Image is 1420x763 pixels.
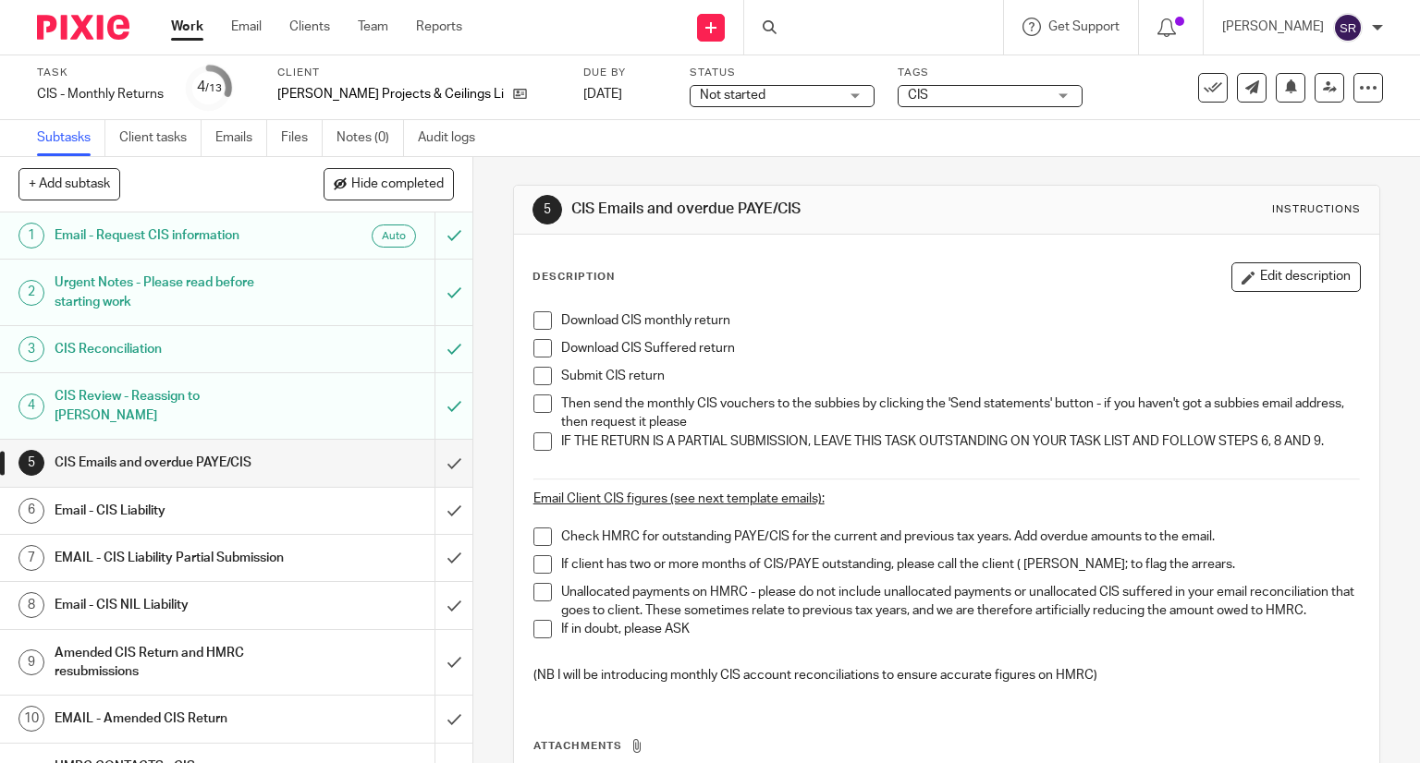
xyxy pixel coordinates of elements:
span: [DATE] [583,88,622,101]
h1: Amended CIS Return and HMRC resubmissions [55,639,296,686]
label: Due by [583,66,667,80]
label: Task [37,66,164,80]
a: Email [231,18,262,36]
span: Attachments [533,741,622,751]
h1: Email - Request CIS information [55,222,296,249]
div: 4 [197,77,222,98]
h1: CIS Emails and overdue PAYE/CIS [55,449,296,477]
div: 5 [532,195,562,224]
a: Files [281,120,323,156]
span: Get Support [1048,20,1120,33]
h1: CIS Reconciliation [55,335,296,363]
h1: Urgent Notes - Please read before starting work [55,269,296,316]
p: If in doubt, please ASK [561,620,1361,638]
div: 7 [18,545,44,571]
div: 9 [18,649,44,675]
span: CIS [908,89,928,102]
img: Pixie [37,15,129,40]
p: [PERSON_NAME] Projects & Ceilings Limited [277,85,504,103]
span: Hide completed [351,177,444,192]
div: 4 [18,394,44,419]
p: [PERSON_NAME] [1222,18,1324,36]
p: Download CIS Suffered return [561,339,1361,357]
h1: CIS Emails and overdue PAYE/CIS [571,200,985,219]
a: Work [171,18,203,36]
p: Download CIS monthly return [561,311,1361,330]
div: CIS - Monthly Returns [37,85,164,103]
u: Email Client CIS figures (see next template emails): [533,492,825,505]
h1: EMAIL - CIS Liability Partial Submission [55,544,296,572]
div: Auto [372,224,416,248]
button: + Add subtask [18,168,120,200]
a: Notes (0) [337,120,404,156]
small: /13 [205,83,222,93]
button: Hide completed [324,168,454,200]
a: Clients [289,18,330,36]
a: Client tasks [119,120,202,156]
label: Client [277,66,560,80]
a: Reports [416,18,462,36]
img: svg%3E [1333,13,1363,42]
h1: EMAIL - Amended CIS Return [55,705,296,733]
div: 6 [18,498,44,524]
div: 1 [18,223,44,248]
p: If client has two or more months of CIS/PAYE outstanding, please call the client ( [PERSON_NAME];... [561,555,1361,574]
p: Submit CIS return [561,367,1361,385]
p: Then send the monthly CIS vouchers to the subbies by clicking the 'Send statements' button - if y... [561,394,1361,432]
h1: CIS Review - Reassign to [PERSON_NAME] [55,382,296,430]
label: Tags [898,66,1083,80]
h1: Email - CIS NIL Liability [55,591,296,619]
a: Audit logs [418,120,489,156]
h1: Email - CIS Liability [55,497,296,525]
p: Check HMRC for outstanding PAYE/CIS for the current and previous tax years. Add overdue amounts t... [561,527,1361,546]
button: Edit description [1231,262,1361,292]
a: Team [358,18,388,36]
div: 8 [18,592,44,618]
div: 3 [18,336,44,362]
div: Instructions [1272,202,1361,217]
p: Description [532,270,615,285]
span: Not started [700,89,765,102]
div: 2 [18,280,44,306]
p: Unallocated payments on HMRC - please do not include unallocated payments or unallocated CIS suff... [561,583,1361,621]
a: Emails [215,120,267,156]
div: 10 [18,706,44,732]
label: Status [690,66,875,80]
p: IF THE RETURN IS A PARTIAL SUBMISSION, LEAVE THIS TASK OUTSTANDING ON YOUR TASK LIST AND FOLLOW S... [561,432,1361,451]
a: Subtasks [37,120,105,156]
div: 5 [18,450,44,476]
p: (NB I will be introducing monthly CIS account reconciliations to ensure accurate figures on HMRC) [533,666,1361,684]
